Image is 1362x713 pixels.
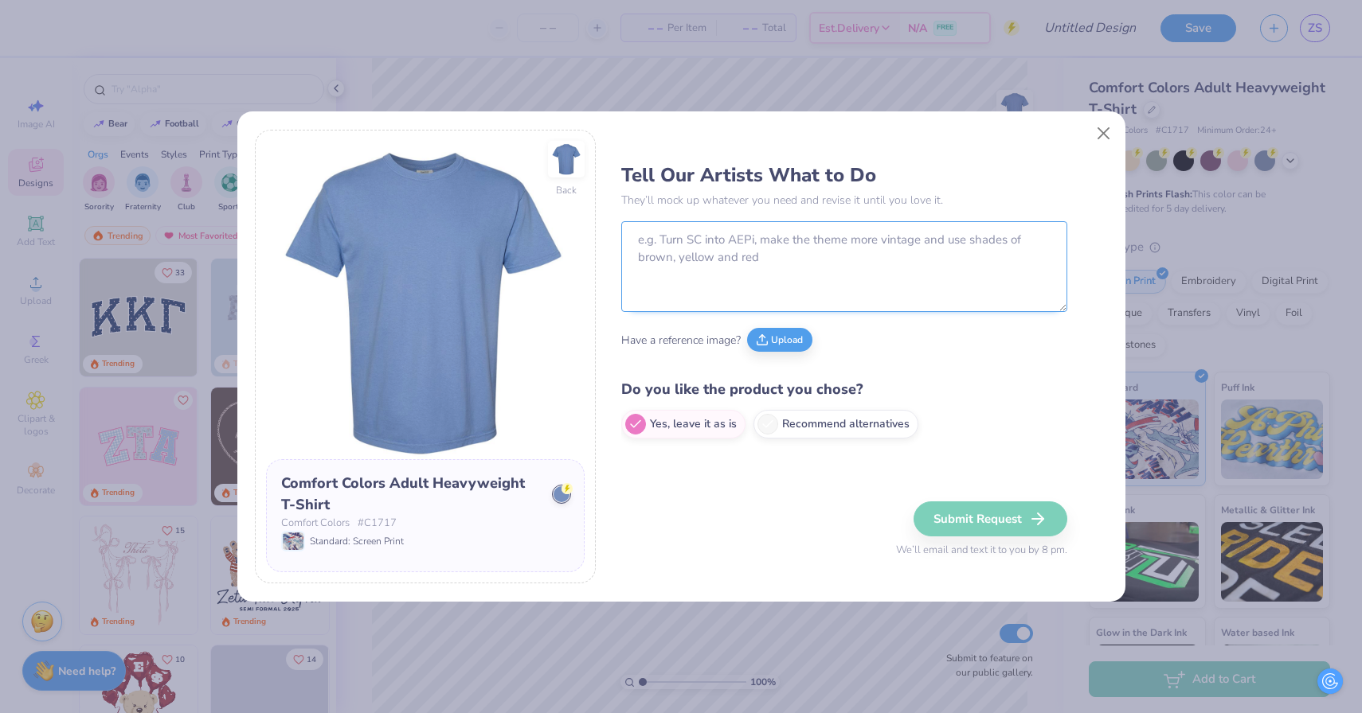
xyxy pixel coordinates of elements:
[281,473,541,516] div: Comfort Colors Adult Heavyweight T-Shirt
[621,192,1067,208] p: They’ll mock up whatever you need and revise it until you love it.
[281,516,350,532] span: Comfort Colors
[358,516,397,532] span: # C1717
[550,143,582,175] img: Back
[747,328,812,352] button: Upload
[753,410,918,438] label: Recommend alternatives
[310,534,404,548] span: Standard: Screen Print
[621,163,1067,187] h3: Tell Our Artists What to Do
[556,183,577,197] div: Back
[283,532,303,550] img: Standard: Screen Print
[621,410,746,438] label: Yes, leave it as is
[266,141,585,459] img: Front
[896,543,1067,559] span: We’ll email and text it to you by 8 pm.
[621,378,1067,401] h4: Do you like the product you chose?
[1088,119,1118,149] button: Close
[621,332,741,349] span: Have a reference image?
